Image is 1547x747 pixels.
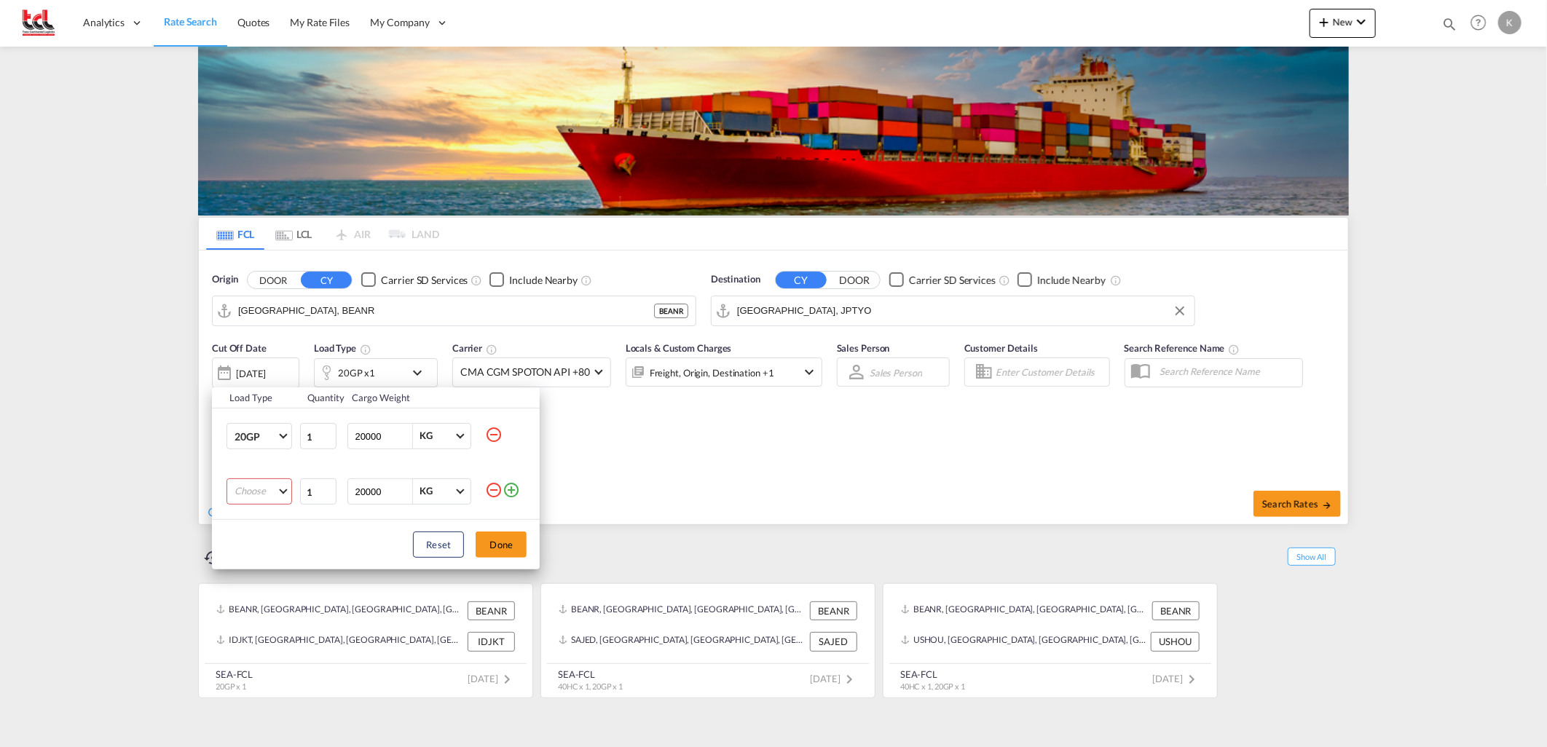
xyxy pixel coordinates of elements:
[354,424,412,448] input: Enter Weight
[300,423,336,449] input: Qty
[354,479,412,504] input: Enter Weight
[420,430,433,441] div: KG
[420,485,433,497] div: KG
[413,531,464,558] button: Reset
[503,481,520,499] md-icon: icon-plus-circle-outline
[299,387,344,408] th: Quantity
[300,478,336,505] input: Qty
[485,426,503,443] md-icon: icon-minus-circle-outline
[212,387,299,408] th: Load Type
[353,391,476,404] div: Cargo Weight
[227,423,292,449] md-select: Choose: 20GP
[476,531,527,558] button: Done
[227,478,292,505] md-select: Choose
[235,430,277,444] span: 20GP
[485,481,503,499] md-icon: icon-minus-circle-outline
